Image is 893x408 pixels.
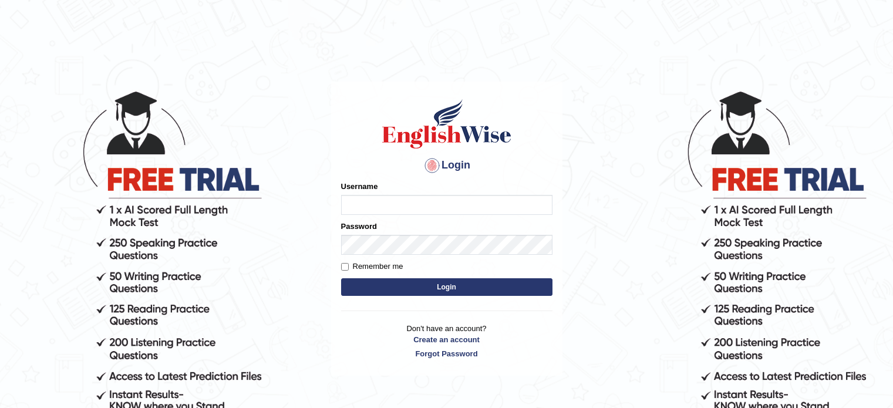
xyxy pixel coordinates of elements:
p: Don't have an account? [341,323,552,359]
label: Username [341,181,378,192]
a: Forgot Password [341,348,552,359]
label: Remember me [341,261,403,272]
img: Logo of English Wise sign in for intelligent practice with AI [380,97,514,150]
input: Remember me [341,263,349,271]
button: Login [341,278,552,296]
h4: Login [341,156,552,175]
a: Create an account [341,334,552,345]
label: Password [341,221,377,232]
